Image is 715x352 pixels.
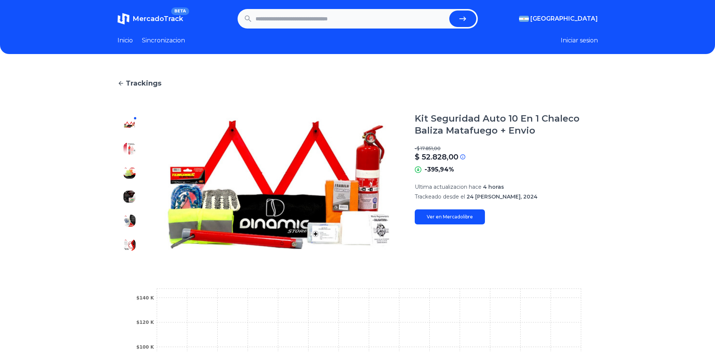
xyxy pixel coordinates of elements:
tspan: $120 K [136,320,154,325]
button: Iniciar sesion [561,36,598,45]
tspan: $140 K [136,295,154,301]
span: [GEOGRAPHIC_DATA] [530,14,598,23]
span: BETA [171,8,189,15]
a: Ver en Mercadolibre [415,209,485,224]
p: -395,94% [424,165,454,174]
button: [GEOGRAPHIC_DATA] [519,14,598,23]
img: Kit Seguridad Auto 10 En 1 Chaleco Baliza Matafuego + Envio [123,119,135,131]
span: Trackeado desde el [415,193,465,200]
img: Kit Seguridad Auto 10 En 1 Chaleco Baliza Matafuego + Envio [157,113,400,257]
span: Ultima actualizacion hace [415,184,482,190]
a: Inicio [117,36,133,45]
a: MercadoTrackBETA [117,13,183,25]
img: Kit Seguridad Auto 10 En 1 Chaleco Baliza Matafuego + Envio [123,167,135,179]
img: Kit Seguridad Auto 10 En 1 Chaleco Baliza Matafuego + Envio [123,191,135,203]
a: Sincronizacion [142,36,185,45]
span: MercadoTrack [132,15,183,23]
img: Kit Seguridad Auto 10 En 1 Chaleco Baliza Matafuego + Envio [123,215,135,227]
span: 4 horas [483,184,504,190]
span: Trackings [126,78,161,89]
span: 24 [PERSON_NAME], 2024 [467,193,537,200]
img: Kit Seguridad Auto 10 En 1 Chaleco Baliza Matafuego + Envio [123,239,135,251]
tspan: $100 K [136,344,154,350]
h1: Kit Seguridad Auto 10 En 1 Chaleco Baliza Matafuego + Envio [415,113,598,137]
img: Kit Seguridad Auto 10 En 1 Chaleco Baliza Matafuego + Envio [123,143,135,155]
img: MercadoTrack [117,13,129,25]
a: Trackings [117,78,598,89]
img: Argentina [519,16,529,22]
p: -$ 17.851,00 [415,146,598,152]
p: $ 52.828,00 [415,152,458,162]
